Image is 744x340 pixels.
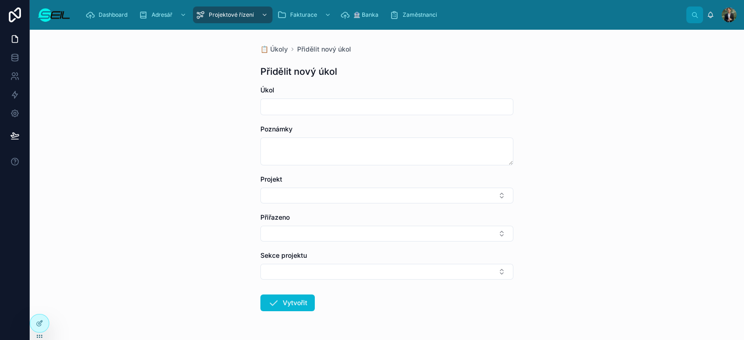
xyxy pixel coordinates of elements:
a: 🏦 Banka [338,7,385,23]
img: App logo [37,7,71,22]
a: Dashboard [83,7,134,23]
span: Úkol [260,86,274,94]
span: Adresář [152,11,173,19]
span: Zaměstnanci [403,11,437,19]
span: Přiřazeno [260,213,290,221]
span: Dashboard [99,11,127,19]
span: Fakturace [290,11,317,19]
span: Projektové řízení [209,11,254,19]
a: Adresář [136,7,191,23]
a: Projektové řízení [193,7,272,23]
button: Select Button [260,264,513,280]
button: Select Button [260,188,513,203]
span: Projekt [260,175,282,183]
div: scrollable content [78,5,686,25]
span: Poznámky [260,125,292,133]
a: 📋 Úkoly [260,45,288,54]
span: Sekce projektu [260,251,307,259]
a: Zaměstnanci [387,7,444,23]
span: 🏦 Banka [353,11,379,19]
h1: Přidělit nový úkol [260,65,337,78]
a: Fakturace [274,7,336,23]
button: Vytvořit [260,294,315,311]
button: Select Button [260,226,513,242]
a: Přidělit nový úkol [297,45,351,54]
